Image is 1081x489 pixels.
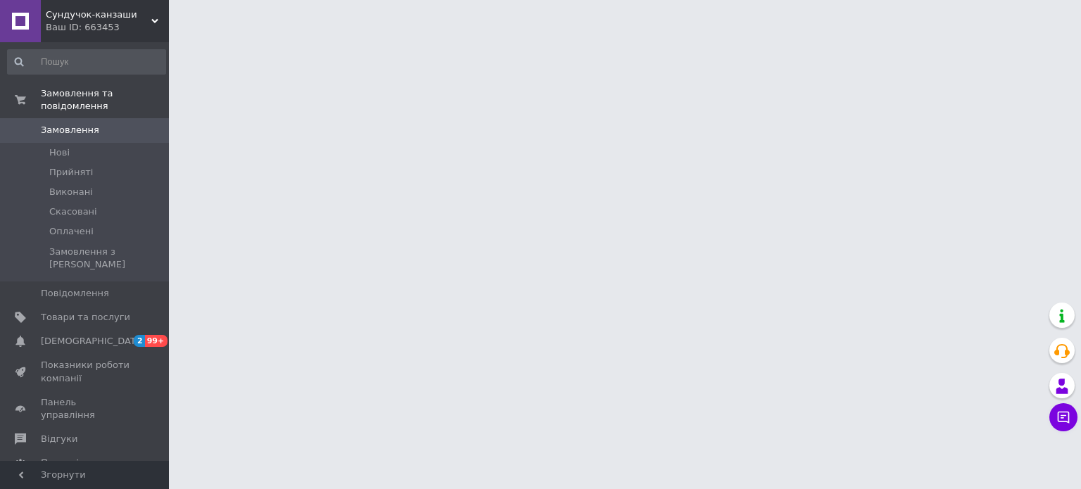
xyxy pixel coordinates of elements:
span: Прийняті [49,166,93,179]
span: Оплачені [49,225,94,238]
span: [DEMOGRAPHIC_DATA] [41,335,145,348]
span: Панель управління [41,396,130,421]
span: Замовлення з [PERSON_NAME] [49,246,165,271]
span: Замовлення та повідомлення [41,87,169,113]
span: 2 [134,335,145,347]
span: Виконані [49,186,93,198]
span: Відгуки [41,433,77,445]
span: Сундучок-канзаши [46,8,151,21]
span: Товари та послуги [41,311,130,324]
span: Замовлення [41,124,99,136]
span: Повідомлення [41,287,109,300]
input: Пошук [7,49,166,75]
span: 99+ [145,335,168,347]
span: Покупці [41,457,79,469]
span: Нові [49,146,70,159]
div: Ваш ID: 663453 [46,21,169,34]
span: Показники роботи компанії [41,359,130,384]
span: Скасовані [49,205,97,218]
button: Чат з покупцем [1049,403,1077,431]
